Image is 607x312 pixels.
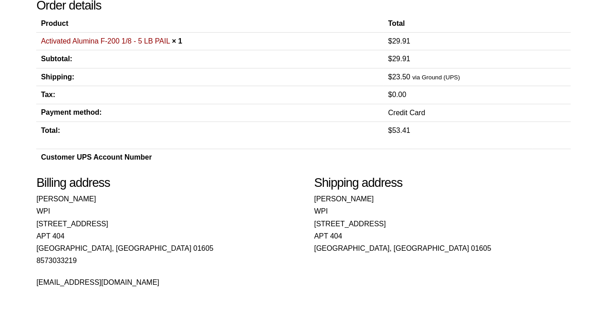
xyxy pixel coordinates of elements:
[388,127,392,134] span: $
[388,37,410,45] bdi: 29.91
[36,175,293,190] h2: Billing address
[388,73,392,81] span: $
[412,74,460,81] small: via Ground (UPS)
[36,193,293,288] address: [PERSON_NAME] WPI [STREET_ADDRESS] APT 404 [GEOGRAPHIC_DATA], [GEOGRAPHIC_DATA] 01605
[388,55,392,63] span: $
[388,127,410,134] span: 53.41
[388,91,392,98] span: $
[41,37,170,45] a: Activated Alumina F-200 1/8 - 5 LB PAIL
[36,254,293,267] p: 8573033219
[314,193,571,254] address: [PERSON_NAME] WPI [STREET_ADDRESS] APT 404 [GEOGRAPHIC_DATA], [GEOGRAPHIC_DATA] 01605
[388,55,410,63] span: 29.91
[384,15,571,32] th: Total
[172,37,182,45] strong: × 1
[36,122,384,139] th: Total:
[36,86,384,104] th: Tax:
[36,15,384,32] th: Product
[388,91,406,98] span: 0.00
[384,104,571,122] td: Credit Card
[36,276,293,288] p: [EMAIL_ADDRESS][DOMAIN_NAME]
[388,73,410,81] span: 23.50
[36,50,384,68] th: Subtotal:
[314,175,571,190] h2: Shipping address
[36,149,533,166] th: Customer UPS Account Number
[388,37,392,45] span: $
[36,104,384,122] th: Payment method:
[36,68,384,86] th: Shipping:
